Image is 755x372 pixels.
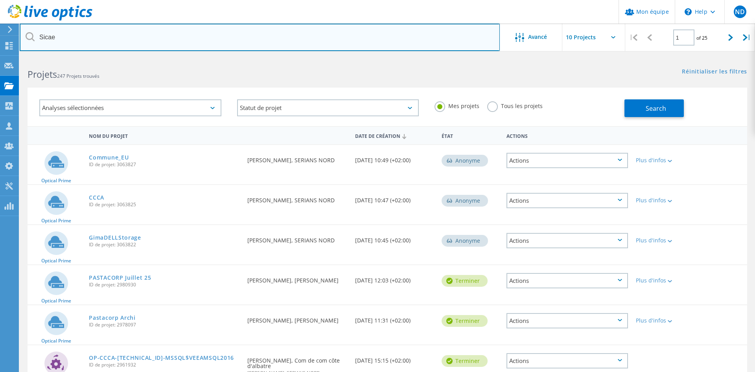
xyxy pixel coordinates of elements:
[487,101,543,109] label: Tous les projets
[506,353,628,368] div: Actions
[57,73,99,79] span: 247 Projets trouvés
[438,128,503,143] div: État
[41,299,71,303] span: Optical Prime
[506,193,628,208] div: Actions
[41,178,71,183] span: Optical Prime
[89,235,141,240] a: GimaDELLStorage
[89,275,151,280] a: PASTACORP Juillet 25
[442,355,488,367] div: Terminer
[646,104,666,113] span: Search
[506,153,628,168] div: Actions
[506,313,628,328] div: Actions
[351,128,438,143] div: Date de création
[442,195,488,207] div: Anonyme
[636,318,685,323] div: Plus d'infos
[85,128,243,143] div: Nom du projet
[243,225,352,251] div: [PERSON_NAME], SERIANS NORD
[89,282,239,287] span: ID de projet: 2980930
[237,99,419,116] div: Statut de projet
[89,195,104,200] a: CCCA
[20,24,500,51] input: Rechercher des projets par nom, propriétaire, ID, société, etc.
[243,145,352,171] div: [PERSON_NAME], SERIANS NORD
[351,185,438,211] div: [DATE] 10:47 (+02:00)
[351,225,438,251] div: [DATE] 10:45 (+02:00)
[503,128,632,143] div: Actions
[442,315,488,327] div: Terminer
[243,185,352,211] div: [PERSON_NAME], SERIANS NORD
[682,69,747,75] a: Réinitialiser les filtres
[89,363,239,367] span: ID de projet: 2961932
[636,238,685,243] div: Plus d'infos
[89,323,239,327] span: ID de projet: 2978097
[41,339,71,343] span: Optical Prime
[735,9,745,15] span: ND
[89,242,239,247] span: ID de projet: 3063822
[41,218,71,223] span: Optical Prime
[442,235,488,247] div: Anonyme
[89,355,234,361] a: OP-CCCA-[TECHNICAL_ID]-MSSQL$VEEAMSQL2016
[636,278,685,283] div: Plus d'infos
[28,68,57,81] b: Projets
[739,24,755,51] div: |
[685,8,692,15] svg: \n
[351,305,438,331] div: [DATE] 11:31 (+02:00)
[625,24,641,51] div: |
[442,155,488,167] div: Anonyme
[435,101,479,109] label: Mes projets
[243,305,352,331] div: [PERSON_NAME], [PERSON_NAME]
[351,265,438,291] div: [DATE] 12:03 (+02:00)
[89,202,239,207] span: ID de projet: 3063825
[89,162,239,167] span: ID de projet: 3063827
[506,233,628,248] div: Actions
[506,273,628,288] div: Actions
[696,35,707,41] span: of 25
[528,34,547,40] span: Avancé
[243,265,352,291] div: [PERSON_NAME], [PERSON_NAME]
[89,315,136,321] a: Pastacorp Archi
[636,198,685,203] div: Plus d'infos
[39,99,221,116] div: Analyses sélectionnées
[636,158,685,163] div: Plus d'infos
[442,275,488,287] div: Terminer
[89,155,129,160] a: Commune_EU
[41,258,71,263] span: Optical Prime
[351,145,438,171] div: [DATE] 10:49 (+02:00)
[8,16,92,22] a: Live Optics Dashboard
[624,99,684,117] button: Search
[351,345,438,371] div: [DATE] 15:15 (+02:00)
